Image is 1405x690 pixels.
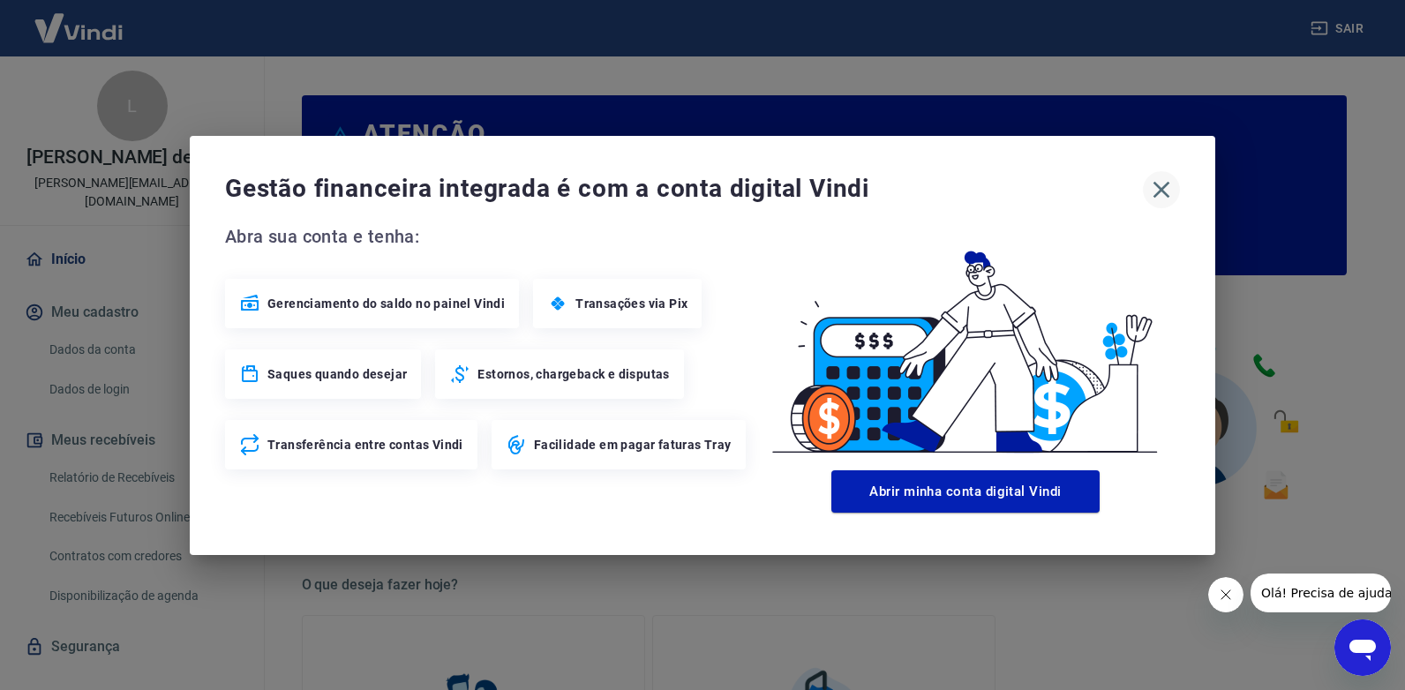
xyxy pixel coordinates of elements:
span: Gestão financeira integrada é com a conta digital Vindi [225,171,1143,206]
span: Estornos, chargeback e disputas [477,365,669,383]
img: Good Billing [751,222,1180,463]
span: Olá! Precisa de ajuda? [11,12,148,26]
span: Abra sua conta e tenha: [225,222,751,251]
iframe: Mensagem da empresa [1251,574,1391,612]
span: Saques quando desejar [267,365,407,383]
span: Transações via Pix [575,295,687,312]
span: Gerenciamento do saldo no painel Vindi [267,295,505,312]
iframe: Botão para abrir a janela de mensagens [1334,619,1391,676]
span: Transferência entre contas Vindi [267,436,463,454]
button: Abrir minha conta digital Vindi [831,470,1100,513]
span: Facilidade em pagar faturas Tray [534,436,732,454]
iframe: Fechar mensagem [1208,577,1243,612]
